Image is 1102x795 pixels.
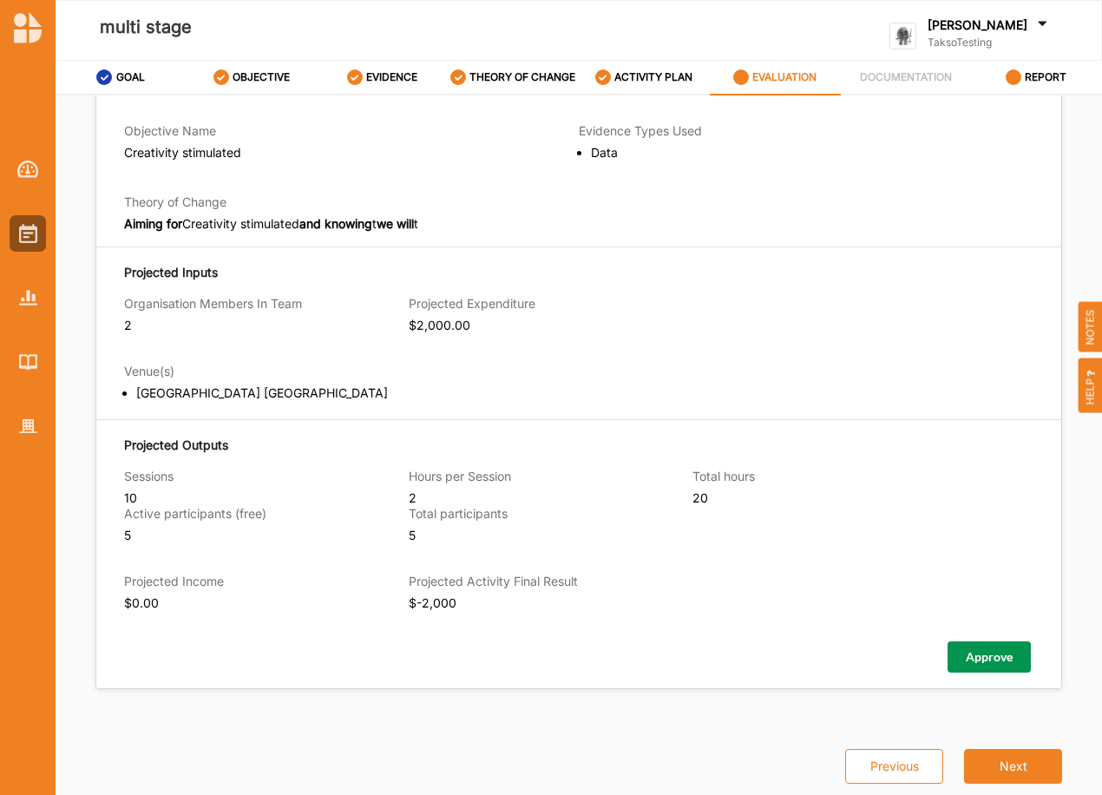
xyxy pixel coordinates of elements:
[10,279,46,316] a: Reports
[928,17,1027,33] label: [PERSON_NAME]
[124,216,806,232] div: Creativity stimulated t t
[409,574,693,589] h3: Projected Activity Final Result
[19,290,37,305] img: Reports
[124,216,182,231] strong: Aiming for
[124,145,579,161] div: Creativity stimulated
[124,123,579,139] h3: Objective Name
[124,595,409,611] div: $0.00
[614,70,692,84] label: ACTIVITY PLAN
[124,528,409,543] div: 5
[928,36,1051,49] label: TaksoTesting
[1025,70,1066,84] label: REPORT
[692,490,977,506] div: 20
[10,215,46,252] a: Activities
[19,224,37,243] img: Activities
[17,161,39,178] img: Dashboard
[14,12,42,43] img: logo
[10,408,46,444] a: Organisation
[124,490,409,506] div: 10
[124,437,1033,454] div: Projected Outputs
[409,506,693,522] h3: Total participants
[10,344,46,380] a: Library
[299,216,372,231] strong: and knowing
[100,13,192,42] label: multi stage
[409,528,693,543] div: 5
[964,749,1062,784] button: Next
[124,194,806,210] h3: Theory of Change
[124,264,579,281] div: Projected Inputs
[124,364,1033,379] h3: Venue(s)
[124,296,409,312] h3: Organisation Members In Team
[409,469,693,484] h3: Hours per Session
[377,216,414,231] strong: we will
[591,145,1033,161] div: Data
[409,490,693,506] div: 2
[366,70,417,84] label: EVIDENCE
[409,595,693,611] div: $-2,000
[124,318,409,333] div: 2
[136,385,1033,401] div: [GEOGRAPHIC_DATA] [GEOGRAPHIC_DATA]
[409,318,693,333] div: $ 2,000.00
[124,469,409,484] h3: Sessions
[409,296,693,312] h3: Projected Expenditure
[124,506,409,522] h3: Active participants (free)
[469,70,575,84] label: THEORY OF CHANGE
[845,749,943,784] button: Previous
[10,151,46,187] a: Dashboard
[889,23,916,49] img: logo
[752,70,817,84] label: EVALUATION
[124,574,409,589] h3: Projected Income
[19,419,37,434] img: Organisation
[692,469,977,484] h3: Total hours
[19,354,37,369] img: Library
[233,70,290,84] label: OBJECTIVE
[860,70,952,84] label: DOCUMENTATION
[948,641,1031,673] button: Approve
[579,123,1033,139] h3: Evidence Types Used
[116,70,145,84] label: GOAL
